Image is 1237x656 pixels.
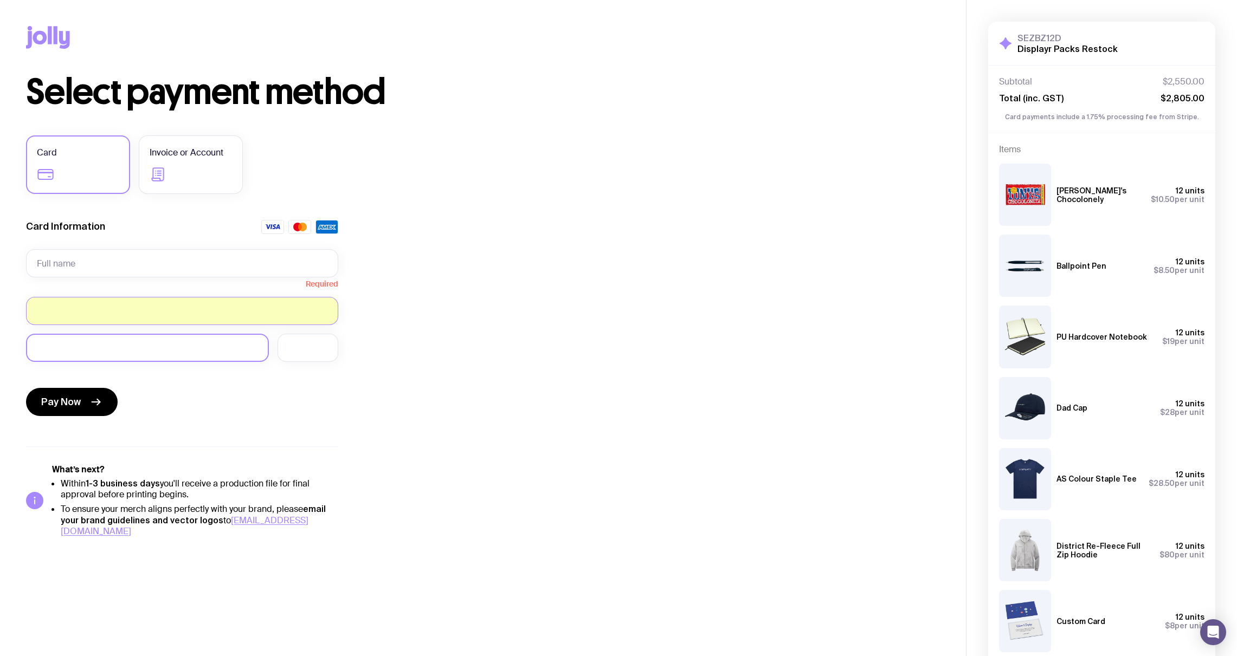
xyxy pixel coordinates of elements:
a: [EMAIL_ADDRESS][DOMAIN_NAME] [61,515,308,537]
span: $28 [1160,408,1175,417]
span: per unit [1162,337,1204,346]
span: 12 units [1176,257,1204,266]
span: $19 [1162,337,1175,346]
span: $28.50 [1149,479,1175,488]
h3: SEZBZ12D [1017,33,1118,43]
span: 12 units [1176,328,1204,337]
p: Card payments include a 1.75% processing fee from Stripe. [999,112,1204,122]
h3: AS Colour Staple Tee [1056,475,1137,483]
span: per unit [1160,408,1204,417]
h3: [PERSON_NAME]'s Chocolonely [1056,186,1142,204]
h3: PU Hardcover Notebook [1056,333,1147,341]
span: Pay Now [41,395,81,408]
strong: email your brand guidelines and vector logos [61,504,326,525]
span: Total (inc. GST) [999,93,1064,103]
span: 12 units [1176,470,1204,479]
h5: What’s next? [52,464,338,475]
span: per unit [1154,266,1204,275]
span: per unit [1159,550,1204,559]
h4: Items [999,144,1204,155]
span: $2,805.00 [1161,93,1204,103]
iframe: Secure expiration date input frame [37,342,258,353]
span: 12 units [1176,399,1204,408]
h3: Custom Card [1056,617,1105,626]
span: 12 units [1176,186,1204,195]
span: 12 units [1176,613,1204,621]
span: $2,550.00 [1163,76,1204,87]
h1: Select payment method [26,75,940,109]
label: Card Information [26,220,105,233]
h3: Ballpoint Pen [1056,262,1106,270]
h3: District Re-Fleece Full Zip Hoodie [1056,542,1151,559]
li: To ensure your merch aligns perfectly with your brand, please to [61,503,338,537]
span: Required [26,277,338,288]
input: Full name [26,249,338,277]
span: per unit [1149,479,1204,488]
strong: 1-3 business days [86,478,160,488]
span: Invoice or Account [150,146,223,159]
span: 12 units [1176,542,1204,550]
h3: Dad Cap [1056,404,1087,412]
span: per unit [1165,621,1204,630]
li: Within you'll receive a production file for final approval before printing begins. [61,478,338,500]
span: $8.50 [1154,266,1175,275]
span: per unit [1151,195,1204,204]
span: $10.50 [1151,195,1175,204]
span: $80 [1159,550,1175,559]
span: Subtotal [999,76,1032,87]
button: Pay Now [26,388,118,416]
h2: Displayr Packs Restock [1017,43,1118,54]
div: Open Intercom Messenger [1200,619,1226,645]
iframe: Secure CVC input frame [288,342,327,353]
iframe: Secure card number input frame [37,306,327,316]
span: Card [37,146,57,159]
span: $8 [1165,621,1175,630]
